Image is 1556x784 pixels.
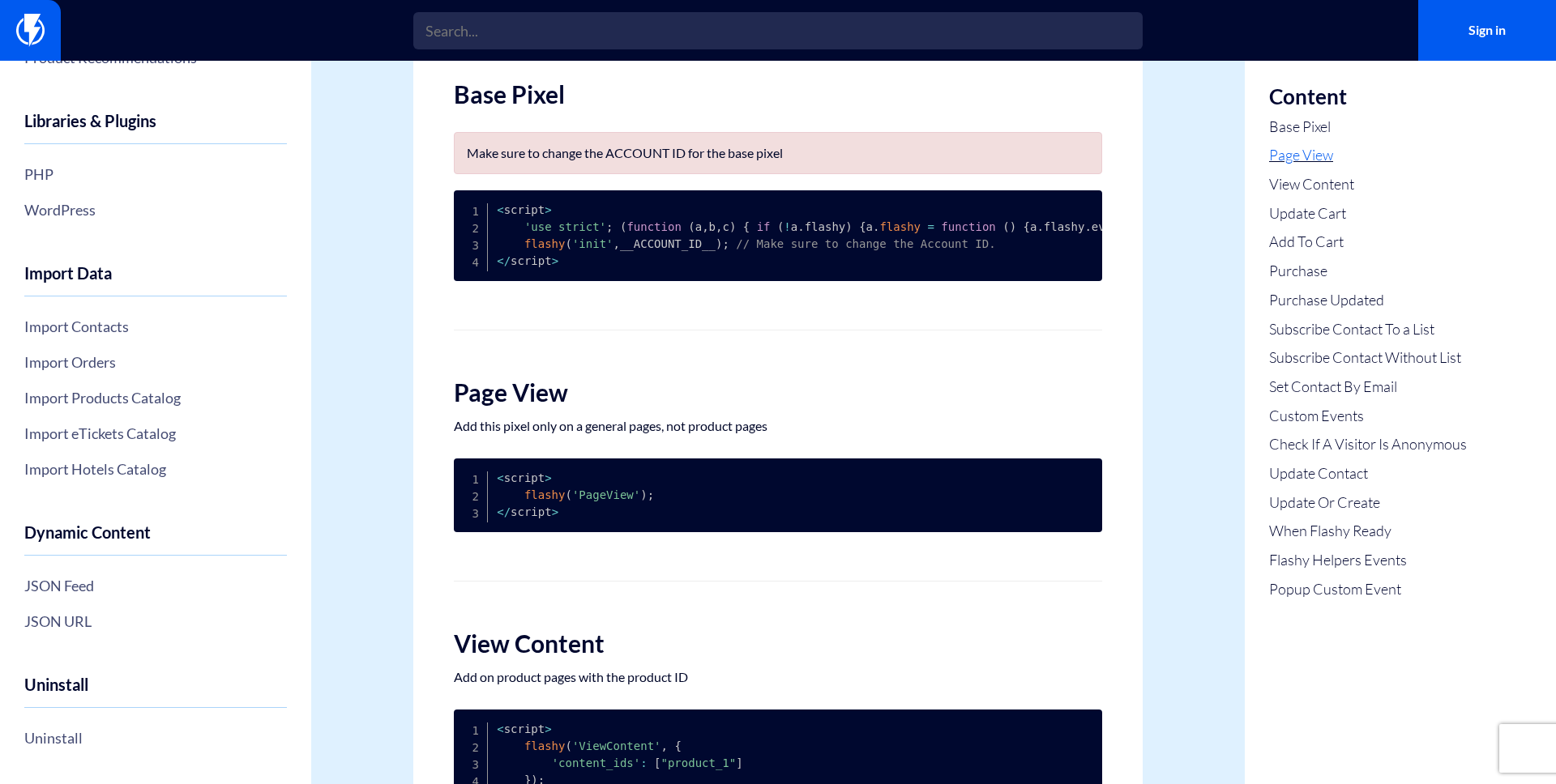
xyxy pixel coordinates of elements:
h4: Uninstall [24,675,287,708]
a: Subscribe Contact Without List [1269,347,1467,369]
span: > [552,254,558,267]
span: ; [648,488,654,501]
span: / [504,505,511,518]
a: When Flashy Ready [1269,521,1467,542]
span: > [545,471,551,484]
span: ( [1002,220,1009,233]
span: < [497,722,503,735]
a: Subscribe Contact To a List [1269,319,1467,340]
span: ( [620,220,626,233]
span: , [716,220,722,233]
span: 'PageView' [572,488,640,501]
a: Import Orders [24,348,287,376]
h2: View Content [454,630,1102,657]
span: a b c [695,220,729,233]
span: < [497,254,503,267]
a: Import eTickets Catalog [24,420,287,447]
span: ) [1010,220,1016,233]
span: 'ViewContent' [572,739,661,752]
a: PHP [24,160,287,188]
span: // Make sure to change the Account ID. [736,237,995,250]
span: 'content_ids' [552,756,641,769]
span: , [702,220,708,233]
span: < [497,203,503,216]
span: 'use strict' [524,220,606,233]
span: ( [565,739,571,752]
span: if [757,220,771,233]
span: ) [716,237,722,250]
a: Custom Events [1269,406,1467,427]
a: Purchase Updated [1269,290,1467,311]
span: . [873,220,879,233]
span: . [1084,220,1091,233]
a: Add To Cart [1269,232,1467,253]
span: < [497,505,503,518]
span: flashy [524,739,566,752]
p: Make sure to change the ACCOUNT ID for the base pixel [467,145,1089,161]
span: flashy [879,220,921,233]
span: flashy [524,237,566,250]
a: JSON URL [24,607,287,635]
a: WordPress [24,196,287,224]
h4: Import Data [24,264,287,296]
span: function [941,220,995,233]
span: function [626,220,681,233]
span: ( [688,220,695,233]
a: Update Or Create [1269,492,1467,513]
a: Check If A Visitor Is Anonymous [1269,434,1467,455]
h2: Page View [454,379,1102,406]
a: Import Products Catalog [24,384,287,411]
span: > [545,722,551,735]
span: flashy [524,488,566,501]
span: { [859,220,866,233]
h3: Content [1269,85,1467,109]
a: Purchase [1269,261,1467,282]
span: { [674,739,681,752]
a: Update Contact [1269,463,1467,484]
span: 'init' [572,237,613,250]
h4: Dynamic Content [24,523,287,556]
input: Search... [413,12,1143,49]
code: script script [497,471,654,518]
span: ; [722,237,729,250]
span: = [927,220,934,233]
span: ] [736,756,742,769]
span: . [1037,220,1043,233]
span: < [497,471,503,484]
a: JSON Feed [24,572,287,599]
span: , [661,739,668,752]
p: Add this pixel only on a general pages, not product pages [454,418,1102,434]
a: Set Contact By Email [1269,377,1467,398]
span: "product_1" [661,756,737,769]
h4: Libraries & Plugins [24,112,287,144]
span: : [640,756,647,769]
p: Add on product pages with the product ID [454,669,1102,685]
span: { [743,220,750,233]
a: Import Hotels Catalog [24,455,287,483]
a: Import Contacts [24,313,287,340]
a: View Content [1269,174,1467,195]
a: Page View [1269,145,1467,166]
span: ) [729,220,736,233]
a: Flashy Helpers Events [1269,550,1467,571]
span: ) [640,488,647,501]
span: ; [606,220,613,233]
span: , [613,237,620,250]
span: ) [845,220,852,233]
span: { [1024,220,1030,233]
span: . [797,220,804,233]
span: / [504,254,511,267]
a: Popup Custom Event [1269,579,1467,600]
span: [ [654,756,660,769]
span: ( [777,220,784,233]
a: Uninstall [24,724,287,752]
span: > [552,505,558,518]
span: ( [565,488,571,501]
h2: Base Pixel [454,81,1102,108]
span: ! [784,220,790,233]
a: Base Pixel [1269,117,1467,138]
span: ( [565,237,571,250]
span: > [545,203,551,216]
a: Update Cart [1269,203,1467,224]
